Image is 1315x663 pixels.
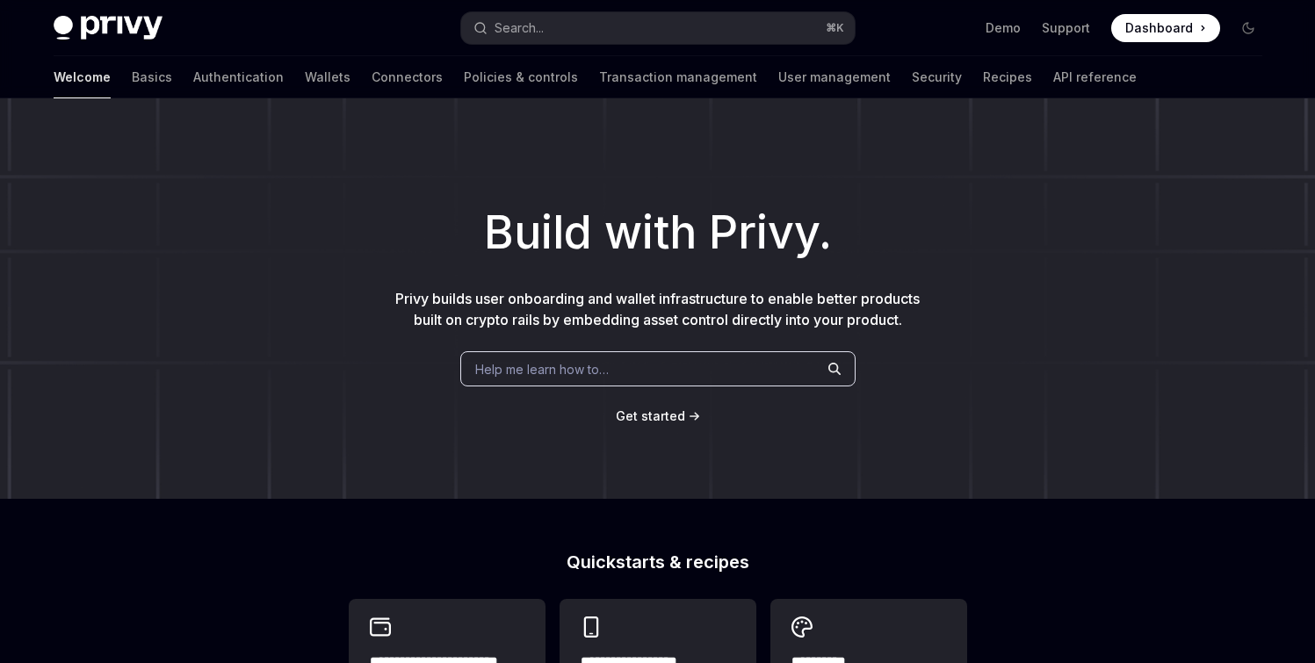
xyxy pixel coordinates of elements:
a: Demo [986,19,1021,37]
a: Authentication [193,56,284,98]
button: Toggle dark mode [1234,14,1262,42]
a: Connectors [372,56,443,98]
button: Open search [461,12,855,44]
a: Recipes [983,56,1032,98]
span: Dashboard [1125,19,1193,37]
a: API reference [1053,56,1137,98]
a: Wallets [305,56,350,98]
a: Transaction management [599,56,757,98]
span: Privy builds user onboarding and wallet infrastructure to enable better products built on crypto ... [395,290,920,328]
a: Basics [132,56,172,98]
a: Security [912,56,962,98]
span: Get started [616,408,685,423]
a: Get started [616,407,685,425]
span: Help me learn how to… [475,360,609,378]
div: Search... [495,18,544,39]
h1: Build with Privy. [28,198,1287,267]
a: Welcome [54,56,111,98]
img: dark logo [54,16,163,40]
a: Dashboard [1111,14,1220,42]
span: ⌘ K [826,21,844,35]
a: Support [1042,19,1090,37]
h2: Quickstarts & recipes [349,553,967,571]
a: User management [778,56,891,98]
a: Policies & controls [464,56,578,98]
